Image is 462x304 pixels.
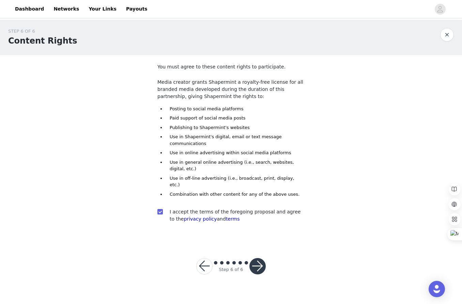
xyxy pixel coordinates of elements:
[8,35,77,47] h1: Content Rights
[166,159,305,172] li: Use in general online advertising (i.e., search, websites, digital, etc.)
[166,175,305,188] li: Use in off-line advertising (i.e., broadcast, print, display, etc.)
[84,1,121,17] a: Your Links
[429,281,445,297] div: Open Intercom Messenger
[166,124,305,131] li: Publishing to Shapermint's websites
[184,216,217,222] a: privacy policy
[157,63,305,70] p: You must agree to these content rights to participate.
[122,1,152,17] a: Payouts
[157,79,305,100] p: Media creator grants Shapermint a royalty-free license for all branded media developed during the...
[219,266,243,273] div: Step 6 of 6
[437,4,443,15] div: avatar
[166,106,305,112] li: Posting to social media platforms
[226,216,240,222] a: terms
[166,191,305,198] li: Combination with other content for any of the above uses.
[8,28,77,35] div: STEP 6 OF 6
[166,149,305,156] li: Use in online advertising within social media platforms
[11,1,48,17] a: Dashboard
[166,115,305,122] li: Paid support of social media posts
[49,1,83,17] a: Networks
[166,133,305,147] li: Use in Shapermint's digital, email or text message communications
[170,209,301,222] span: I accept the terms of the foregoing proposal and agree to the and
